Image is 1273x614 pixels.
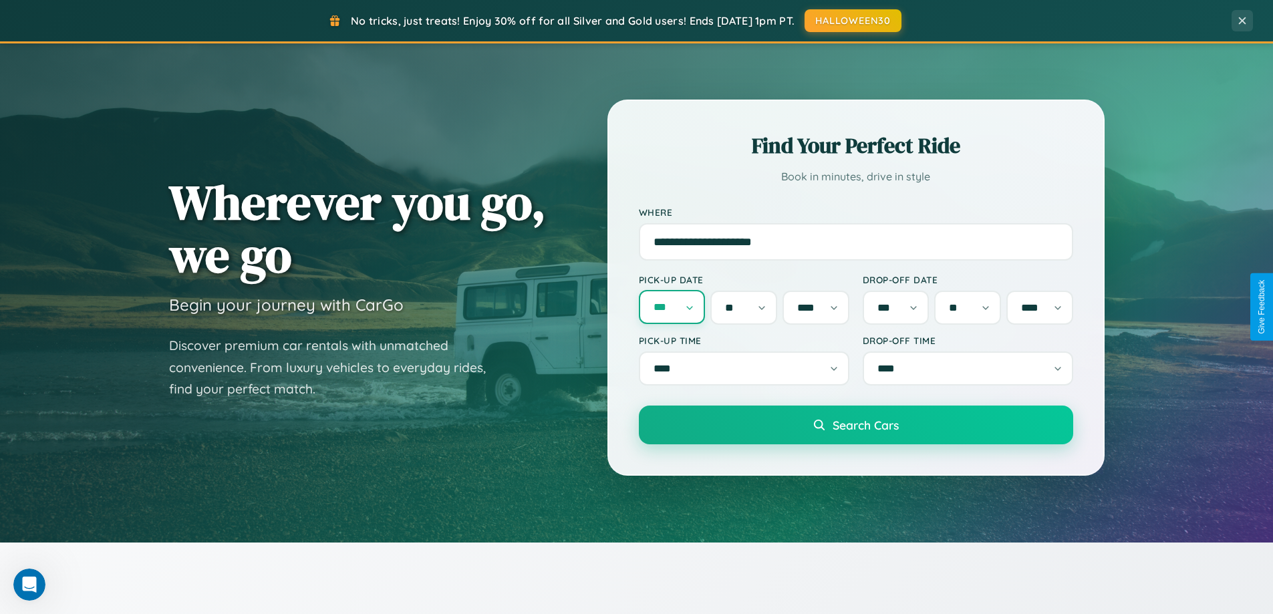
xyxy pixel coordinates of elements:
h1: Wherever you go, we go [169,176,546,281]
div: Give Feedback [1257,280,1266,334]
label: Drop-off Date [863,274,1073,285]
label: Where [639,206,1073,218]
p: Discover premium car rentals with unmatched convenience. From luxury vehicles to everyday rides, ... [169,335,503,400]
button: Search Cars [639,406,1073,444]
button: HALLOWEEN30 [805,9,901,32]
h2: Find Your Perfect Ride [639,131,1073,160]
label: Drop-off Time [863,335,1073,346]
span: No tricks, just treats! Enjoy 30% off for all Silver and Gold users! Ends [DATE] 1pm PT. [351,14,795,27]
label: Pick-up Date [639,274,849,285]
p: Book in minutes, drive in style [639,167,1073,186]
iframe: Intercom live chat [13,569,45,601]
h3: Begin your journey with CarGo [169,295,404,315]
label: Pick-up Time [639,335,849,346]
span: Search Cars [833,418,899,432]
